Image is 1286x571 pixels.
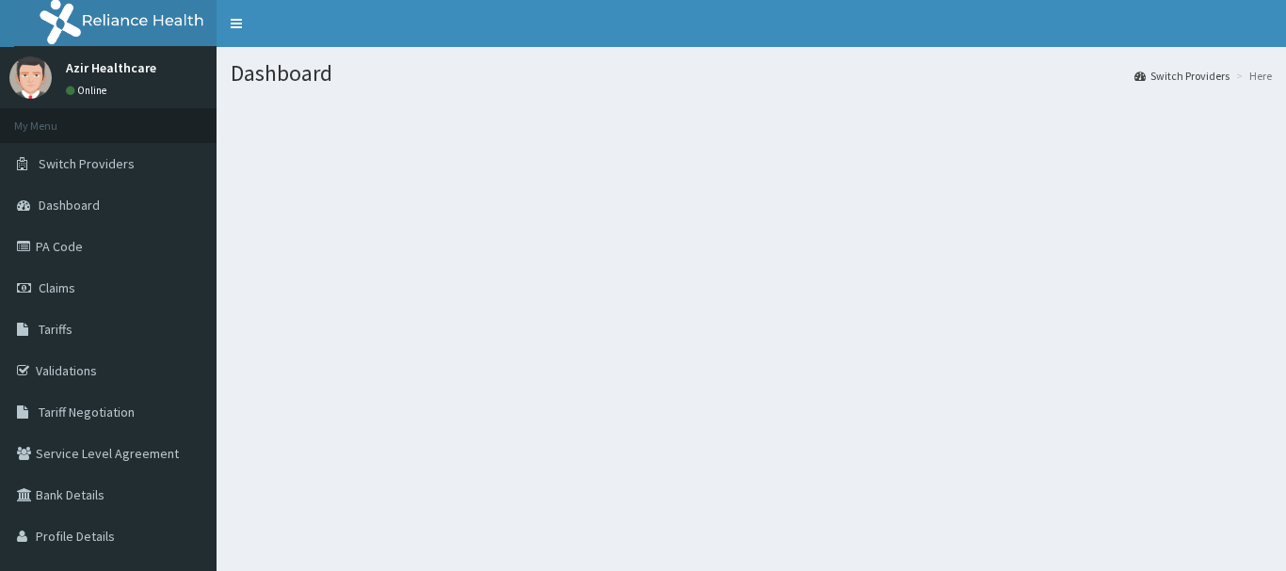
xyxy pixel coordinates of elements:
[66,61,156,74] p: Azir Healthcare
[9,56,52,99] img: User Image
[39,155,135,172] span: Switch Providers
[39,197,100,214] span: Dashboard
[39,321,72,338] span: Tariffs
[1231,68,1272,84] li: Here
[66,84,111,97] a: Online
[231,61,1272,86] h1: Dashboard
[39,404,135,420] span: Tariff Negotiation
[39,279,75,296] span: Claims
[1134,68,1230,84] a: Switch Providers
